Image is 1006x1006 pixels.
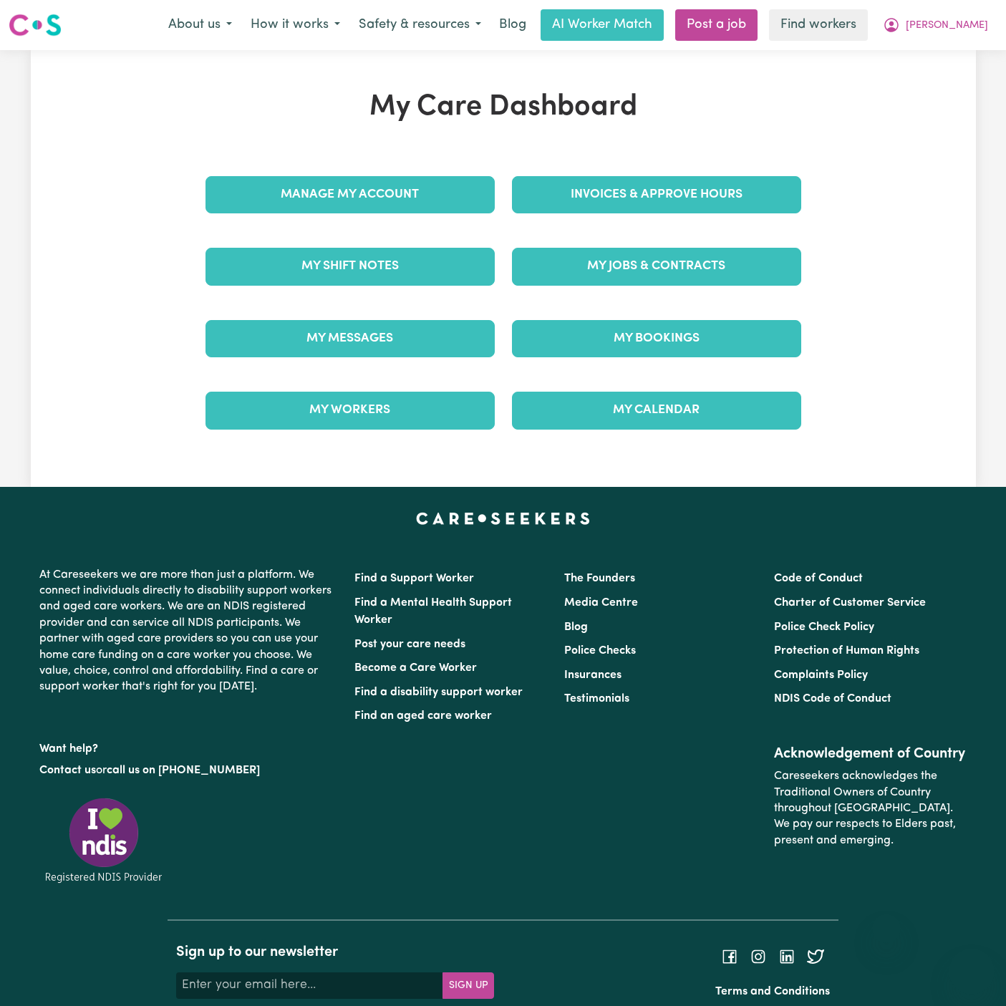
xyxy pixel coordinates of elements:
button: How it works [241,10,349,40]
a: Follow Careseekers on Instagram [750,950,767,962]
a: Protection of Human Rights [774,645,919,657]
a: Find workers [769,9,868,41]
h2: Sign up to our newsletter [176,944,494,961]
a: Police Check Policy [774,622,874,633]
a: AI Worker Match [541,9,664,41]
a: Find a Support Worker [354,573,474,584]
a: Manage My Account [205,176,495,213]
a: Insurances [564,669,622,681]
a: Follow Careseekers on Twitter [807,950,824,962]
a: Complaints Policy [774,669,868,681]
p: or [39,757,337,784]
a: My Workers [205,392,495,429]
a: Contact us [39,765,96,776]
img: Careseekers logo [9,12,62,38]
a: Police Checks [564,645,636,657]
p: Careseekers acknowledges the Traditional Owners of Country throughout [GEOGRAPHIC_DATA]. We pay o... [774,763,967,854]
p: Want help? [39,735,337,757]
span: [PERSON_NAME] [906,18,988,34]
a: Follow Careseekers on LinkedIn [778,950,795,962]
h1: My Care Dashboard [197,90,810,125]
p: At Careseekers we are more than just a platform. We connect individuals directly to disability su... [39,561,337,701]
a: My Jobs & Contracts [512,248,801,285]
a: My Calendar [512,392,801,429]
a: Find an aged care worker [354,710,492,722]
button: My Account [874,10,997,40]
iframe: Button to launch messaging window [949,949,995,995]
a: My Bookings [512,320,801,357]
a: Find a Mental Health Support Worker [354,597,512,626]
a: Terms and Conditions [715,986,830,997]
a: Become a Care Worker [354,662,477,674]
a: Blog [564,622,588,633]
h2: Acknowledgement of Country [774,745,967,763]
input: Enter your email here... [176,972,443,998]
a: My Shift Notes [205,248,495,285]
a: Post a job [675,9,758,41]
img: Registered NDIS provider [39,795,168,885]
iframe: Close message [872,914,901,943]
a: Careseekers logo [9,9,62,42]
a: Invoices & Approve Hours [512,176,801,213]
a: Blog [490,9,535,41]
button: About us [159,10,241,40]
a: Media Centre [564,597,638,609]
a: Post your care needs [354,639,465,650]
a: The Founders [564,573,635,584]
a: Code of Conduct [774,573,863,584]
button: Safety & resources [349,10,490,40]
a: call us on [PHONE_NUMBER] [107,765,260,776]
a: Testimonials [564,693,629,705]
a: NDIS Code of Conduct [774,693,891,705]
a: Find a disability support worker [354,687,523,698]
a: Careseekers home page [416,513,590,524]
a: Follow Careseekers on Facebook [721,950,738,962]
a: My Messages [205,320,495,357]
a: Charter of Customer Service [774,597,926,609]
button: Subscribe [442,972,494,998]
